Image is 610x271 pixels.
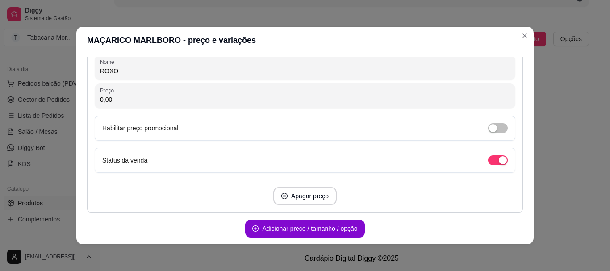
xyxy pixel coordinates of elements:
[281,193,288,199] span: close-circle
[102,125,178,132] label: Habilitar preço promocional
[102,157,147,164] label: Status da venda
[518,29,532,43] button: Close
[245,220,364,238] button: plus-circleAdicionar preço / tamanho / opção
[100,58,117,66] label: Nome
[252,225,259,232] span: plus-circle
[100,67,510,75] input: Nome
[100,95,510,104] input: Preço
[76,27,534,54] header: MAÇARICO MARLBORO - preço e variações
[100,87,117,94] label: Preço
[273,187,337,205] button: close-circleApagar preço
